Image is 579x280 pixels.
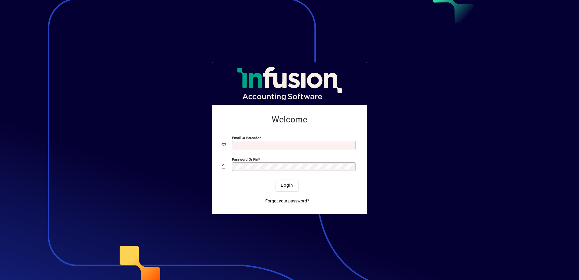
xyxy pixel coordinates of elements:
[265,198,309,204] span: Forgot your password?
[222,115,357,125] h2: Welcome
[263,196,312,207] a: Forgot your password?
[232,157,258,161] mat-label: Password or Pin
[232,135,259,140] mat-label: Email or Barcode
[281,182,293,188] span: Login
[276,180,298,191] button: Login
